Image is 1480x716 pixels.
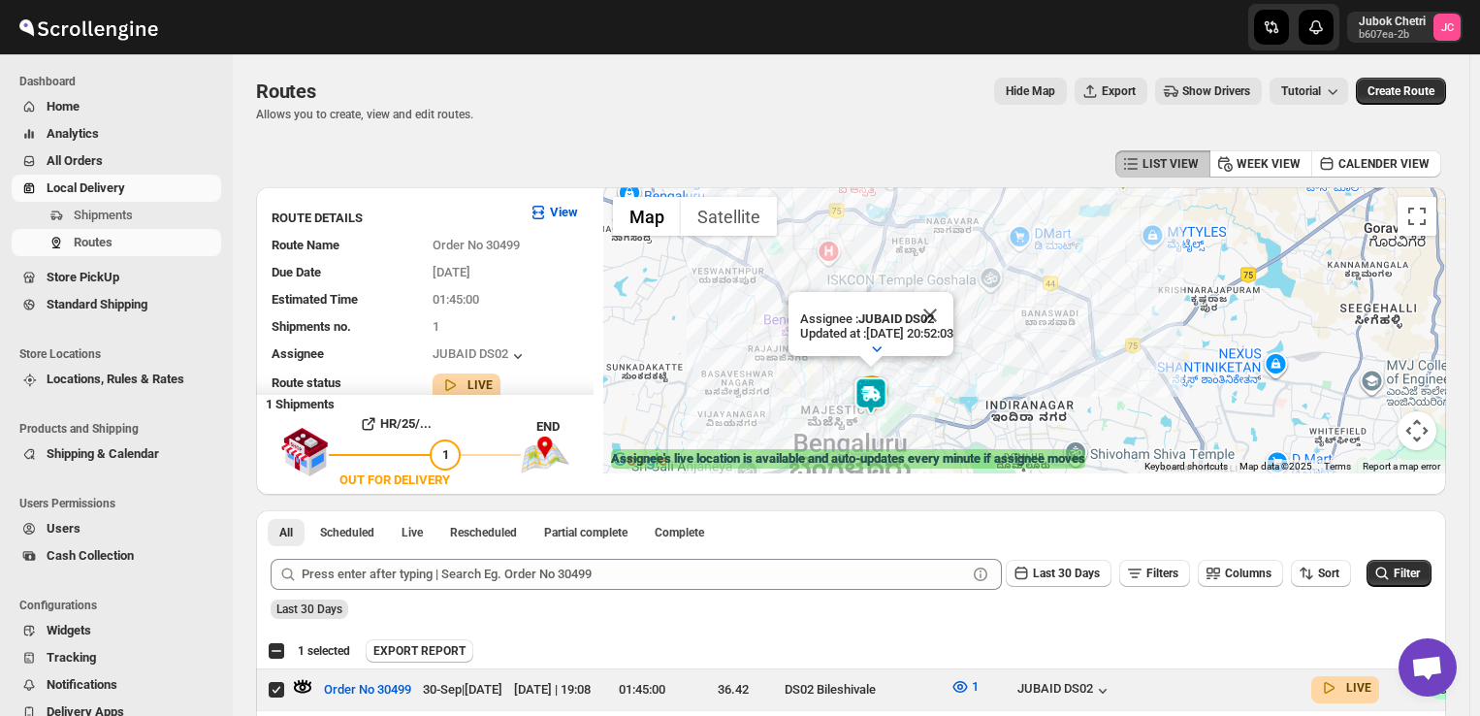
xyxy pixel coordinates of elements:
span: Assignee [272,346,324,361]
button: LIST VIEW [1115,150,1210,178]
button: Shipments [12,202,221,229]
div: OUT FOR DELIVERY [339,471,450,490]
span: CALENDER VIEW [1338,156,1430,172]
b: JUBAID DS02 [858,311,934,326]
span: Shipments no. [272,319,351,334]
div: 36.42 [693,680,773,700]
span: Users [47,521,80,536]
img: shop.svg [280,414,329,490]
button: Create Route [1356,78,1446,105]
span: Scheduled [320,525,374,540]
span: 30-Sep | [DATE] [423,682,502,697]
button: Widgets [12,617,221,644]
button: EXPORT REPORT [366,639,473,663]
button: Shipping & Calendar [12,440,221,468]
button: Routes [12,229,221,256]
span: Map data ©2025 [1239,461,1312,472]
span: 01:45:00 [433,292,479,307]
p: Updated at : [DATE] 20:52:03 [800,326,953,341]
span: Standard Shipping [47,297,147,311]
span: Sort [1318,567,1339,580]
a: Open this area in Google Maps (opens a new window) [608,448,672,473]
input: Press enter after typing | Search Eg. Order No 30499 [302,559,967,590]
button: Filters [1119,560,1190,587]
span: 1 selected [298,643,350,659]
span: EXPORT REPORT [373,643,466,659]
span: WEEK VIEW [1237,156,1301,172]
b: View [550,205,578,219]
span: Tracking [47,650,96,665]
button: Keyboard shortcuts [1144,460,1228,473]
span: Route status [272,375,341,390]
button: User menu [1347,12,1463,43]
button: Columns [1198,560,1283,587]
button: 1 [939,671,990,702]
span: Jubok Chetri [1433,14,1461,41]
button: Users [12,515,221,542]
span: Shipping & Calendar [47,446,159,461]
span: Tutorial [1281,84,1321,98]
p: Jubok Chetri [1359,14,1426,29]
span: Routes [74,235,113,249]
img: ScrollEngine [16,3,161,51]
button: Map camera controls [1398,411,1436,450]
span: 1 [442,447,449,462]
button: Notifications [12,671,221,699]
span: Widgets [47,623,91,637]
button: Show street map [613,197,681,236]
button: HR/25/... [329,408,461,439]
button: Close [907,292,953,339]
span: Store Locations [19,346,223,362]
div: 1 [853,375,891,414]
span: Route Name [272,238,339,252]
button: WEEK VIEW [1209,150,1312,178]
button: Locations, Rules & Rates [12,366,221,393]
span: Estimated Time [272,292,358,307]
span: Rescheduled [450,525,517,540]
span: [DATE] [433,265,470,279]
span: Products and Shipping [19,421,223,437]
button: JUBAID DS02 [1017,681,1112,700]
button: Analytics [12,120,221,147]
span: Show Drivers [1182,83,1250,99]
span: Local Delivery [47,180,125,195]
img: trip_end.png [521,437,569,473]
span: Columns [1225,567,1271,580]
button: JUBAID DS02 [433,346,528,366]
span: Last 30 Days [1033,567,1100,580]
b: HR/25/... [380,416,432,431]
span: Partial complete [544,525,627,540]
span: Locations, Rules & Rates [47,372,184,386]
div: DS02 Bileshivale [785,680,939,700]
button: CALENDER VIEW [1311,150,1441,178]
span: 1 [433,319,439,334]
b: LIVE [1346,681,1371,695]
a: Report a map error [1363,461,1440,472]
button: Tracking [12,644,221,671]
h3: ROUTE DETAILS [272,209,513,228]
span: All Orders [47,153,103,168]
button: All routes [268,519,305,546]
button: Export [1075,78,1147,105]
button: Filter [1367,560,1432,587]
button: Home [12,93,221,120]
button: LIVE [1319,678,1371,698]
label: Assignee's live location is available and auto-updates every minute if assignee moves [611,449,1085,469]
text: JC [1441,21,1454,34]
span: Notifications [47,677,117,692]
span: Complete [655,525,704,540]
span: Dashboard [19,74,223,89]
div: END [536,417,594,437]
p: Assignee : [800,311,953,326]
img: Google [608,448,672,473]
button: Map action label [994,78,1067,105]
p: Allows you to create, view and edit routes. [256,107,473,122]
span: Due Date [272,265,321,279]
span: Export [1102,83,1136,99]
b: LIVE [467,378,493,392]
span: Order No 30499 [433,238,520,252]
span: Home [47,99,80,114]
span: LIST VIEW [1142,156,1199,172]
button: View [517,197,590,228]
